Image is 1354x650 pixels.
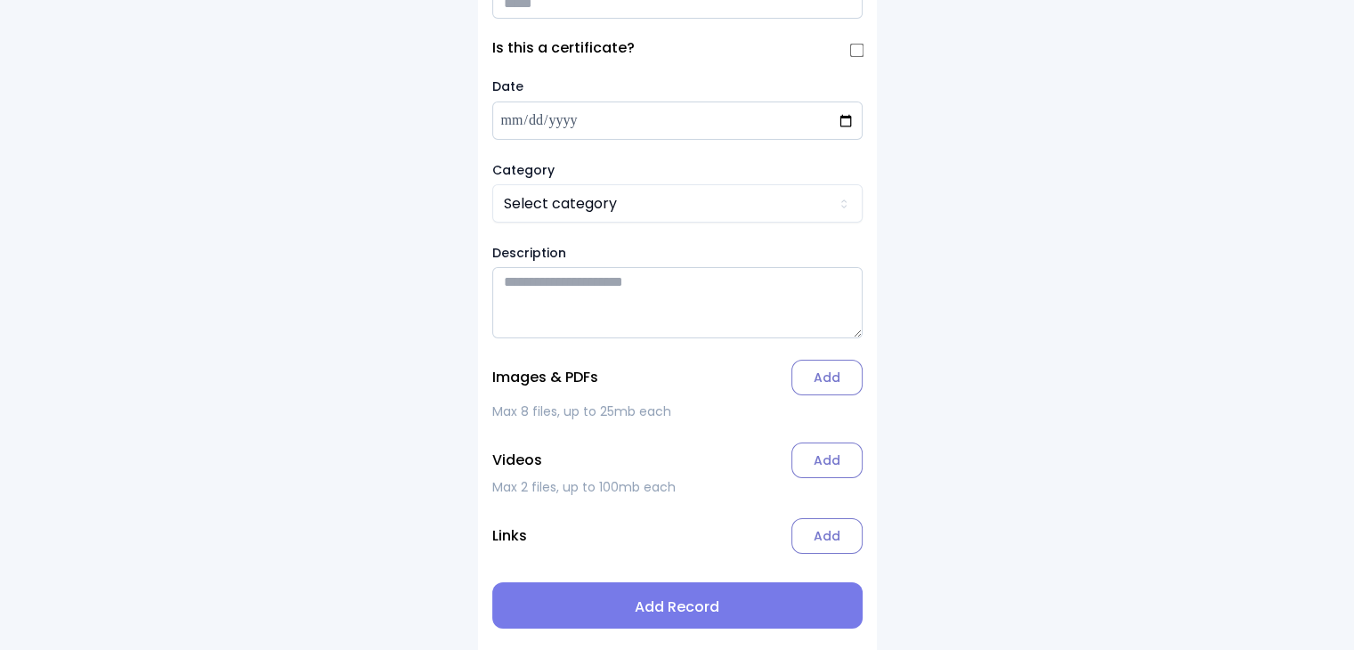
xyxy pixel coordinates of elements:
[492,370,598,385] p: Images & PDFs
[791,443,863,478] label: Add
[791,518,863,554] div: Add
[492,529,527,543] p: Links
[507,597,848,618] span: Add Record
[492,402,671,420] span: Max 8 files, up to 25mb each
[791,360,863,395] label: Add
[492,478,676,496] span: Max 2 files, up to 100mb each
[492,77,523,95] label: Date
[492,41,635,55] label: Is this a certificate?
[492,582,863,629] button: Add Record
[492,244,863,262] label: Description
[492,161,863,179] label: Category
[492,453,542,467] p: Videos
